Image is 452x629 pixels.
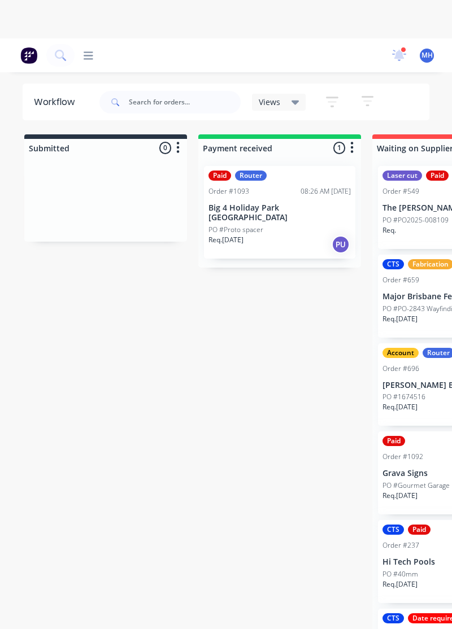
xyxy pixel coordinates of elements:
[426,171,449,181] div: Paid
[34,95,80,109] div: Workflow
[259,96,280,108] span: Views
[383,348,419,358] div: Account
[383,402,418,412] p: Req. [DATE]
[383,569,418,579] p: PO #40mm
[383,436,405,446] div: Paid
[383,579,418,589] p: Req. [DATE]
[383,259,404,269] div: CTS
[421,50,433,60] span: MH
[204,166,355,259] div: PaidRouterOrder #109308:26 AM [DATE]Big 4 Holiday Park [GEOGRAPHIC_DATA]PO #Proto spacerReq.[DATE]PU
[383,215,449,225] p: PO #PO2025-008109
[383,481,450,491] p: PO #Gourmet Garage
[383,186,419,196] div: Order #549
[383,613,404,623] div: CTS
[383,491,418,501] p: Req. [DATE]
[20,47,37,64] img: Factory
[208,235,244,245] p: Req. [DATE]
[383,364,419,374] div: Order #696
[383,225,396,235] p: Req.
[208,186,249,196] div: Order #1093
[383,275,419,285] div: Order #659
[129,91,241,113] input: Search for orders...
[383,525,404,535] div: CTS
[383,314,418,324] p: Req. [DATE]
[383,392,425,402] p: PO #1674516
[208,203,351,222] p: Big 4 Holiday Park [GEOGRAPHIC_DATA]
[383,171,422,181] div: Laser cut
[208,225,263,235] p: PO #Proto spacer
[414,591,441,618] iframe: Intercom live chat
[408,525,431,535] div: Paid
[208,171,231,181] div: Paid
[383,452,423,462] div: Order #1092
[332,235,350,254] div: PU
[235,171,267,181] div: Router
[301,186,351,196] div: 08:26 AM [DATE]
[383,540,419,551] div: Order #237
